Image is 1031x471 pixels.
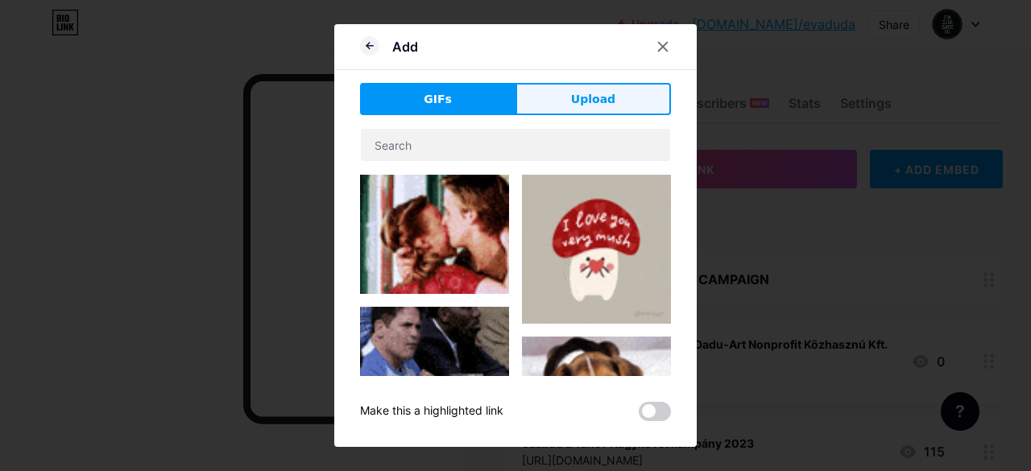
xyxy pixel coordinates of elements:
div: Add [392,37,418,56]
button: GIFs [360,83,515,115]
img: Gihpy [360,175,509,294]
span: GIFs [424,91,452,108]
span: Upload [571,91,615,108]
img: Gihpy [522,175,671,324]
input: Search [361,129,670,161]
div: Make this a highlighted link [360,402,503,421]
img: Gihpy [360,307,509,393]
button: Upload [515,83,671,115]
img: Gihpy [522,337,671,468]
